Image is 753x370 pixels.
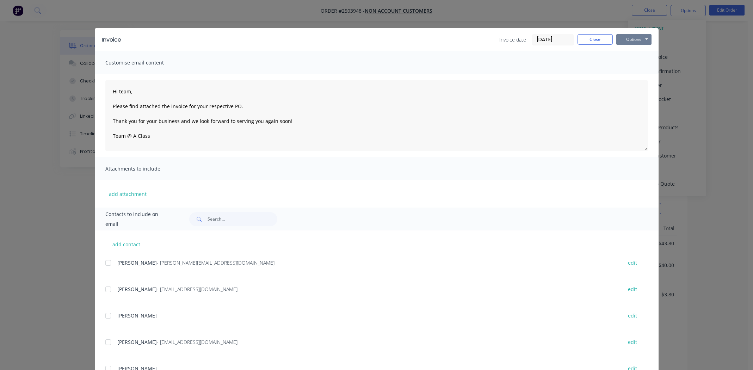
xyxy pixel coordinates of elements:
span: Customise email content [105,58,183,68]
button: edit [624,258,641,267]
span: - [EMAIL_ADDRESS][DOMAIN_NAME] [157,339,237,345]
span: Contacts to include on email [105,209,172,229]
span: [PERSON_NAME] [117,312,157,319]
button: Close [578,34,613,45]
button: Options [616,34,652,45]
span: - [EMAIL_ADDRESS][DOMAIN_NAME] [157,286,237,292]
span: Invoice date [499,36,526,43]
span: [PERSON_NAME] [117,259,157,266]
span: - [PERSON_NAME][EMAIL_ADDRESS][DOMAIN_NAME] [157,259,274,266]
span: Attachments to include [105,164,183,174]
button: add attachment [105,189,150,199]
button: edit [624,284,641,294]
span: [PERSON_NAME] [117,339,157,345]
div: Invoice [102,36,121,44]
button: edit [624,311,641,320]
input: Search... [208,212,277,226]
textarea: Hi team, Please find attached the invoice for your respective PO. Thank you for your business and... [105,80,648,151]
button: add contact [105,239,148,249]
button: edit [624,337,641,347]
span: [PERSON_NAME] [117,286,157,292]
